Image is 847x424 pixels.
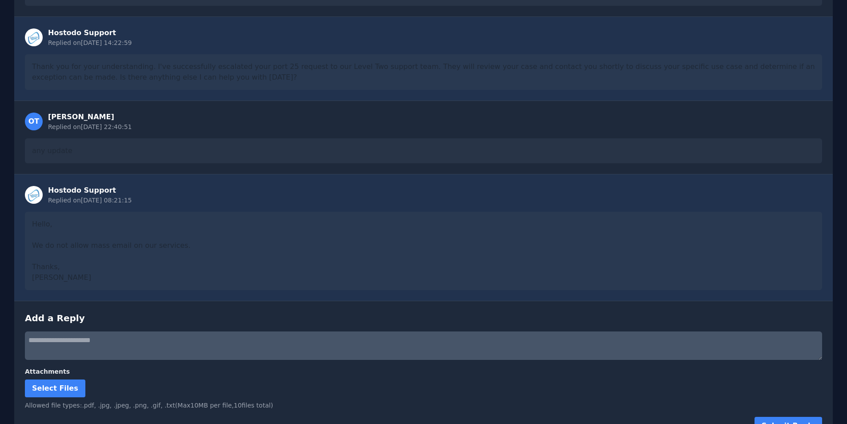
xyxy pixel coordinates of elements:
img: Staff [25,186,43,204]
div: Thank you for your understanding. I've successfully escalated your port 25 request to our Level T... [25,54,822,90]
div: Hello, We do not allow mass email on our services. Thanks, [PERSON_NAME] [25,212,822,290]
div: Replied on [DATE] 14:22:59 [48,38,132,47]
label: Attachments [25,367,822,376]
div: any update [25,138,822,163]
div: Replied on [DATE] 22:40:51 [48,122,132,131]
div: Hostodo Support [48,185,132,196]
div: OT [25,113,43,130]
div: Replied on [DATE] 08:21:15 [48,196,132,205]
span: Select Files [32,384,78,392]
h3: Add a Reply [25,312,822,324]
img: Staff [25,28,43,46]
div: [PERSON_NAME] [48,112,132,122]
div: Hostodo Support [48,28,132,38]
div: Allowed file types: .pdf, .jpg, .jpeg, .png, .gif, .txt (Max 10 MB per file, 10 files total) [25,401,822,410]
